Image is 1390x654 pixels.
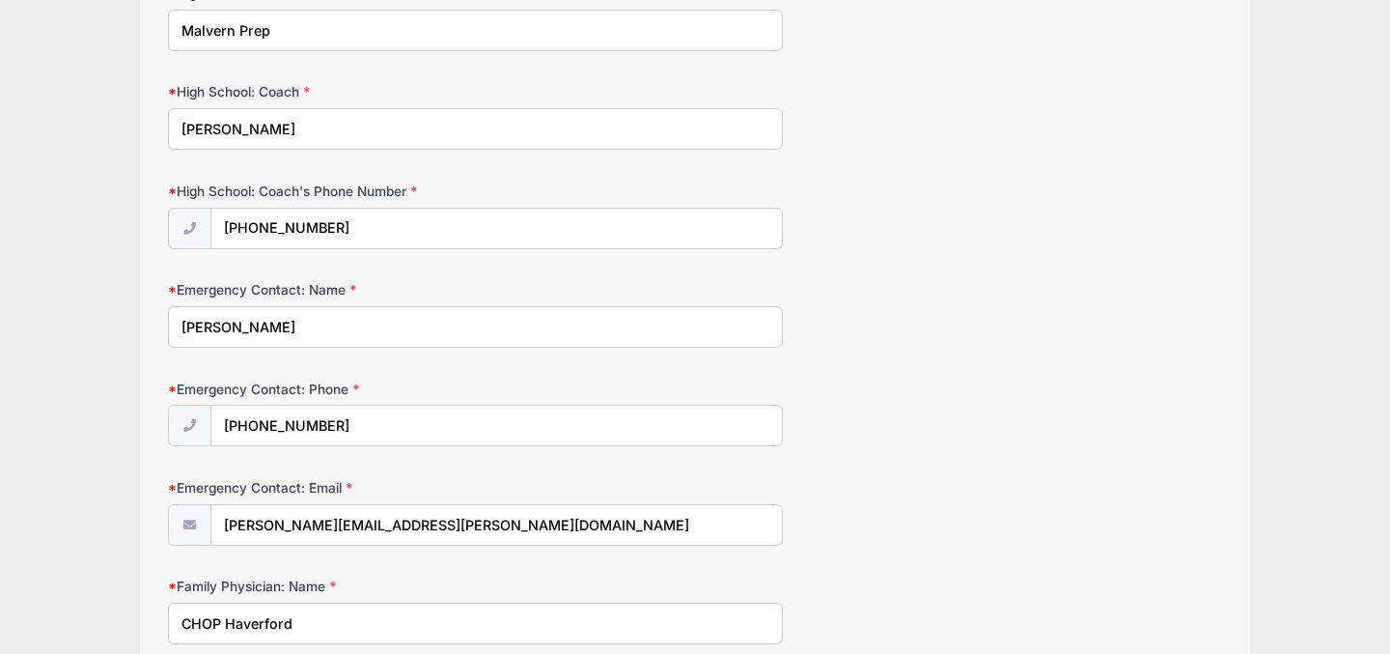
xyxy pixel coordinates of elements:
label: Emergency Contact: Name [168,280,519,299]
label: High School: Coach's Phone Number [168,182,519,201]
label: High School: Coach [168,82,519,101]
label: Emergency Contact: Phone [168,380,519,399]
input: email@email.com [210,504,783,546]
label: Family Physician: Name [168,577,519,596]
label: Emergency Contact: Email [168,478,519,498]
input: (xxx) xxx-xxxx [210,405,783,446]
input: (xxx) xxx-xxxx [210,208,783,249]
